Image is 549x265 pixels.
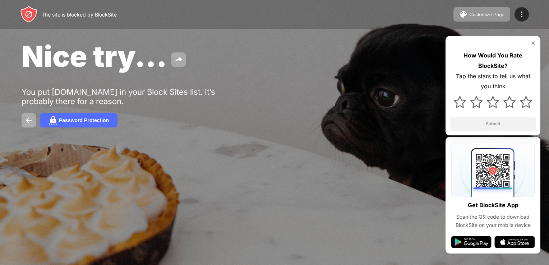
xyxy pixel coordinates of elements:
[59,117,109,123] div: Password Protection
[451,213,535,229] div: Scan the QR code to download BlockSite on your mobile device
[520,96,532,108] img: star.svg
[503,96,516,108] img: star.svg
[469,12,504,17] div: Customize Page
[530,40,536,46] img: rate-us-close.svg
[451,236,492,248] img: google-play.svg
[22,175,192,257] iframe: Banner
[24,116,33,125] img: back.svg
[450,117,536,131] button: Submit
[470,96,483,108] img: star.svg
[451,143,535,197] img: qrcode.svg
[494,236,535,248] img: app-store.svg
[49,116,57,125] img: password.svg
[453,7,510,22] button: Customize Page
[468,200,518,210] div: Get BlockSite App
[517,10,526,19] img: menu-icon.svg
[487,96,499,108] img: star.svg
[22,39,167,74] span: Nice try...
[20,6,37,23] img: header-logo.svg
[459,10,468,19] img: pallet.svg
[22,87,244,106] div: You put [DOMAIN_NAME] in your Block Sites list. It’s probably there for a reason.
[450,71,536,92] div: Tap the stars to tell us what you think
[450,50,536,71] div: How Would You Rate BlockSite?
[40,113,117,127] button: Password Protection
[174,55,183,64] img: share.svg
[454,96,466,108] img: star.svg
[42,11,117,18] div: The site is blocked by BlockSite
